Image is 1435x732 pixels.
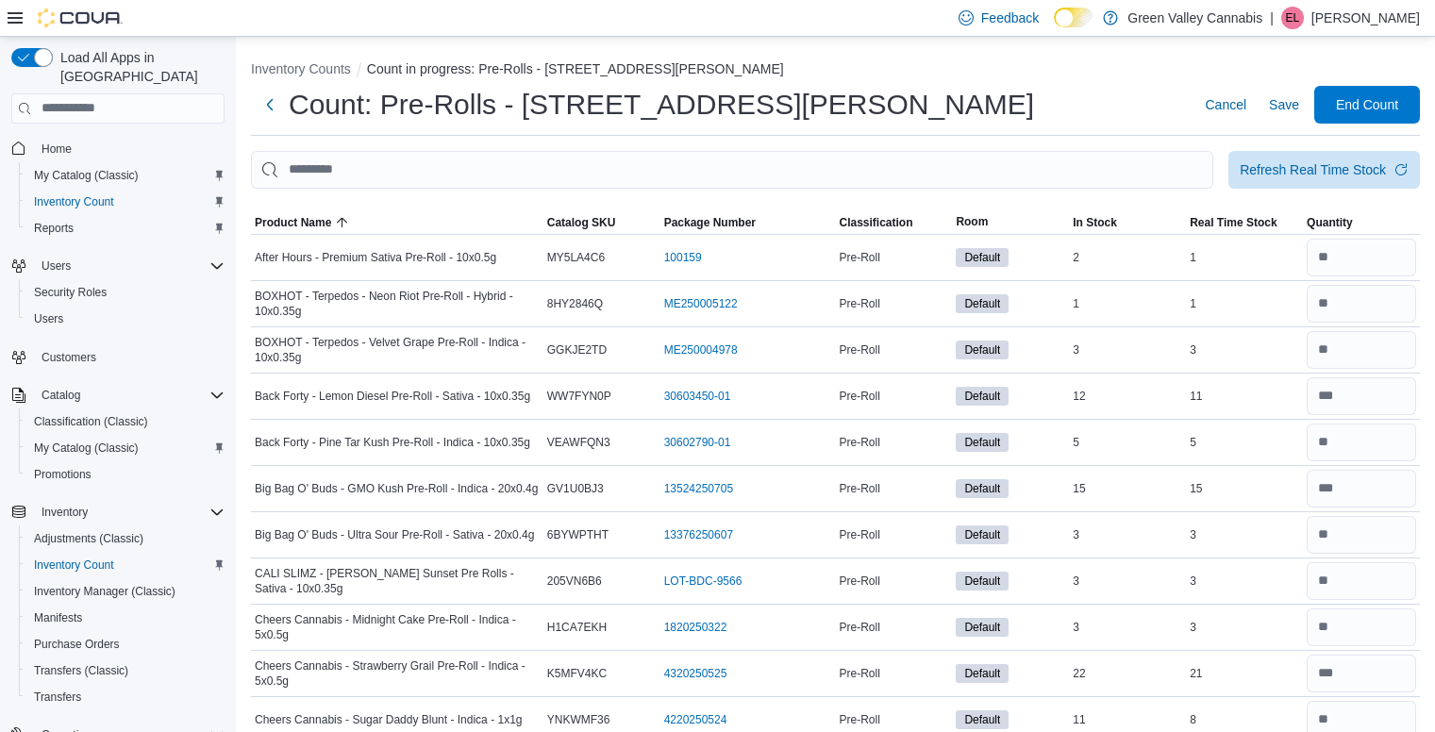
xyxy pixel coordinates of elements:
span: Inventory Manager (Classic) [26,580,225,603]
span: Package Number [664,215,756,230]
div: 5 [1186,431,1303,454]
button: Inventory Manager (Classic) [19,578,232,605]
span: GV1U0BJ3 [547,481,604,496]
span: Room [956,214,988,229]
div: 3 [1186,524,1303,546]
div: 8 [1186,708,1303,731]
span: 8HY2846Q [547,296,603,311]
div: 3 [1186,570,1303,592]
span: Transfers (Classic) [34,663,128,678]
button: Inventory [4,499,232,525]
span: Default [956,525,1009,544]
span: Big Bag O' Buds - GMO Kush Pre-Roll - Indica - 20x0.4g [255,481,538,496]
span: Reports [26,217,225,240]
span: Feedback [981,8,1039,27]
div: 11 [1069,708,1186,731]
span: Back Forty - Pine Tar Kush Pre-Roll - Indica - 10x0.35g [255,435,530,450]
button: Refresh Real Time Stock [1228,151,1420,189]
span: Customers [42,350,96,365]
span: H1CA7EKH [547,620,607,635]
a: 30603450-01 [664,389,731,404]
a: Promotions [26,463,99,486]
button: Adjustments (Classic) [19,525,232,552]
span: Users [34,311,63,326]
span: Real Time Stock [1190,215,1276,230]
span: Pre-Roll [839,666,879,681]
span: Users [42,258,71,274]
button: Next [251,86,289,124]
span: Save [1269,95,1299,114]
a: Home [34,138,79,160]
span: Pre-Roll [839,435,879,450]
div: 3 [1186,616,1303,639]
span: Catalog [34,384,225,407]
span: Purchase Orders [26,633,225,656]
span: Product Name [255,215,331,230]
span: Inventory [34,501,225,524]
span: Customers [34,345,225,369]
img: Cova [38,8,123,27]
a: 100159 [664,250,702,265]
span: Pre-Roll [839,574,879,589]
button: Users [34,255,78,277]
div: 1 [1186,292,1303,315]
div: 3 [1069,570,1186,592]
span: Pre-Roll [839,389,879,404]
span: Default [956,387,1009,406]
div: 22 [1069,662,1186,685]
button: My Catalog (Classic) [19,162,232,189]
span: Purchase Orders [34,637,120,652]
span: My Catalog (Classic) [26,437,225,459]
span: Inventory [42,505,88,520]
button: Users [4,253,232,279]
span: Pre-Roll [839,620,879,635]
span: Security Roles [34,285,107,300]
span: Dark Mode [1054,27,1055,28]
span: Transfers (Classic) [26,659,225,682]
span: Cheers Cannabis - Sugar Daddy Blunt - Indica - 1x1g [255,712,522,727]
p: [PERSON_NAME] [1311,7,1420,29]
div: 3 [1069,616,1186,639]
div: 3 [1069,524,1186,546]
span: Default [964,711,1000,728]
a: 30602790-01 [664,435,731,450]
a: Reports [26,217,81,240]
span: Inventory Count [34,557,114,573]
span: Default [956,294,1009,313]
span: Inventory Count [26,554,225,576]
span: Catalog SKU [547,215,616,230]
button: Promotions [19,461,232,488]
button: Inventory [34,501,95,524]
span: K5MFV4KC [547,666,607,681]
p: Green Valley Cannabis [1127,7,1262,29]
a: Transfers [26,686,89,708]
span: Default [956,433,1009,452]
span: Transfers [34,690,81,705]
button: Transfers [19,684,232,710]
div: 5 [1069,431,1186,454]
span: Pre-Roll [839,296,879,311]
button: In Stock [1069,211,1186,234]
span: Classification [839,215,912,230]
span: Manifests [34,610,82,625]
span: Pre-Roll [839,250,879,265]
span: Classification (Classic) [26,410,225,433]
a: Inventory Count [26,191,122,213]
span: My Catalog (Classic) [34,441,139,456]
span: Manifests [26,607,225,629]
button: Package Number [660,211,836,234]
span: Quantity [1307,215,1353,230]
div: 21 [1186,662,1303,685]
span: Big Bag O' Buds - Ultra Sour Pre-Roll - Sativa - 20x0.4g [255,527,534,542]
a: 4220250524 [664,712,727,727]
nav: An example of EuiBreadcrumbs [251,59,1420,82]
span: Promotions [26,463,225,486]
div: 3 [1186,339,1303,361]
span: Default [956,479,1009,498]
span: My Catalog (Classic) [26,164,225,187]
a: 1820250322 [664,620,727,635]
span: BOXHOT - Terpedos - Neon Riot Pre-Roll - Hybrid - 10x0.35g [255,289,540,319]
a: ME250005122 [664,296,738,311]
button: Save [1261,86,1307,124]
span: GGKJE2TD [547,342,607,358]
